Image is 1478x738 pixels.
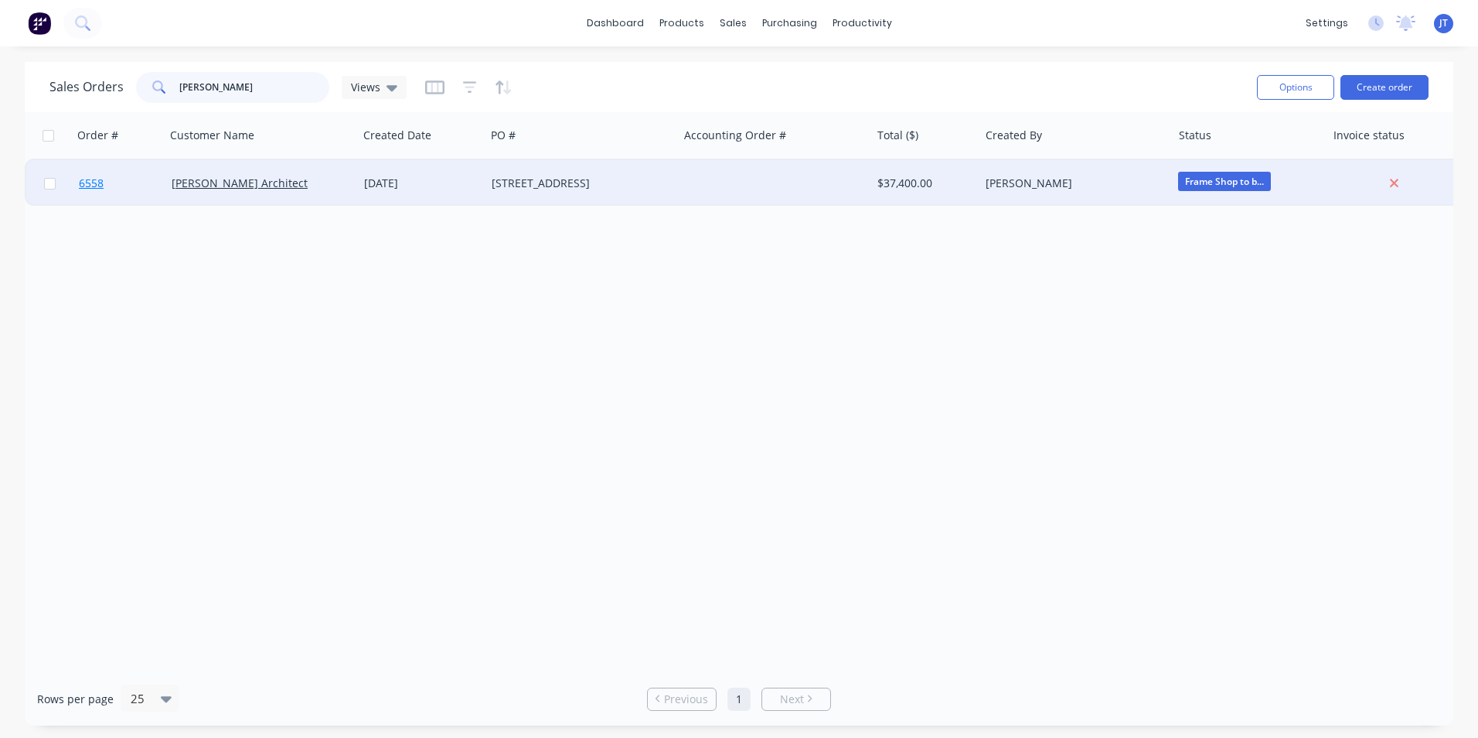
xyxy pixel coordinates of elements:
div: productivity [825,12,900,35]
div: Invoice status [1333,128,1405,143]
div: Status [1179,128,1211,143]
div: Created Date [363,128,431,143]
div: [STREET_ADDRESS] [492,176,663,191]
span: Previous [664,692,708,707]
div: purchasing [754,12,825,35]
span: Rows per page [37,692,114,707]
button: Create order [1340,75,1429,100]
div: products [652,12,712,35]
button: Options [1257,75,1334,100]
a: Previous page [648,692,716,707]
div: [DATE] [364,176,479,191]
div: $37,400.00 [877,176,968,191]
div: PO # [491,128,516,143]
span: Views [351,79,380,95]
div: Total ($) [877,128,918,143]
span: JT [1439,16,1448,30]
a: [PERSON_NAME] Architect [172,176,308,190]
div: Accounting Order # [684,128,786,143]
div: Order # [77,128,118,143]
ul: Pagination [641,688,837,711]
div: sales [712,12,754,35]
a: dashboard [579,12,652,35]
a: Page 1 is your current page [727,688,751,711]
a: Next page [762,692,830,707]
div: Created By [986,128,1042,143]
span: Frame Shop to b... [1178,172,1271,191]
h1: Sales Orders [49,80,124,94]
a: 6558 [79,160,172,207]
input: Search... [179,72,330,103]
div: Customer Name [170,128,254,143]
div: settings [1298,12,1356,35]
img: Factory [28,12,51,35]
span: Next [780,692,804,707]
div: [PERSON_NAME] [986,176,1157,191]
span: 6558 [79,176,104,191]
